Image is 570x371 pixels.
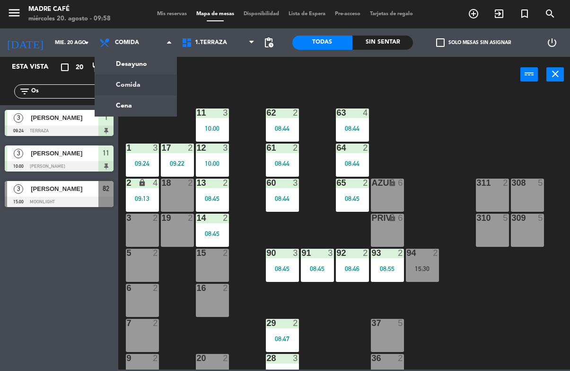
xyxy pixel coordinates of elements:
[546,67,564,81] button: close
[363,249,368,257] div: 2
[152,11,192,17] span: Mis reservas
[524,68,535,80] i: power_input
[293,144,298,152] div: 2
[19,86,30,97] i: filter_list
[336,195,369,202] div: 08:45
[30,86,104,97] input: Filtrar por nombre...
[28,14,111,24] div: miércoles 20. agosto - 09:58
[436,38,511,47] label: Solo mesas sin asignar
[195,39,227,46] span: 1.Terraza
[363,109,368,117] div: 4
[372,319,372,327] div: 37
[266,265,299,272] div: 08:45
[266,335,299,342] div: 08:47
[153,249,158,257] div: 2
[7,6,21,20] i: menu
[512,179,512,187] div: 308
[336,125,369,132] div: 08:44
[81,37,92,48] i: arrow_drop_down
[266,160,299,167] div: 08:44
[520,67,538,81] button: power_input
[188,214,193,222] div: 2
[352,36,413,50] div: Sin sentar
[284,11,330,17] span: Lista de Espera
[223,354,228,362] div: 2
[31,148,98,158] span: [PERSON_NAME]
[95,95,176,116] a: Cena
[263,37,274,48] span: pending_actions
[91,62,103,73] i: restaurant
[406,265,439,272] div: 15:30
[196,230,229,237] div: 08:45
[196,160,229,167] div: 10:00
[95,74,176,95] a: Comida
[153,284,158,292] div: 2
[223,109,228,117] div: 3
[188,179,193,187] div: 2
[512,214,512,222] div: 309
[477,179,477,187] div: 311
[223,144,228,152] div: 3
[196,125,229,132] div: 10:00
[31,184,98,194] span: [PERSON_NAME]
[398,354,403,362] div: 2
[138,179,146,187] i: lock
[538,214,544,222] div: 5
[538,179,544,187] div: 5
[433,249,438,257] div: 2
[126,195,159,202] div: 09:13
[223,284,228,292] div: 2
[477,214,477,222] div: 310
[223,249,228,257] div: 2
[407,249,407,257] div: 94
[363,179,368,187] div: 2
[293,249,298,257] div: 3
[59,62,70,73] i: crop_square
[328,249,333,257] div: 3
[31,113,98,123] span: [PERSON_NAME]
[546,37,558,48] i: power_settings_new
[301,265,334,272] div: 08:45
[14,149,23,158] span: 3
[388,179,396,187] i: lock
[292,36,353,50] div: Todas
[76,62,83,73] span: 20
[330,11,365,17] span: Pre-acceso
[161,160,194,167] div: 09:22
[95,54,176,74] a: Desayuno
[388,214,396,222] i: lock
[103,147,109,159] span: 11
[153,319,158,327] div: 2
[371,265,404,272] div: 08:55
[293,109,298,117] div: 2
[188,144,193,152] div: 2
[398,179,403,187] div: 6
[153,179,158,187] div: 4
[153,354,158,362] div: 2
[372,249,372,257] div: 93
[293,179,298,187] div: 3
[153,214,158,222] div: 2
[103,183,109,194] span: 82
[7,6,21,23] button: menu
